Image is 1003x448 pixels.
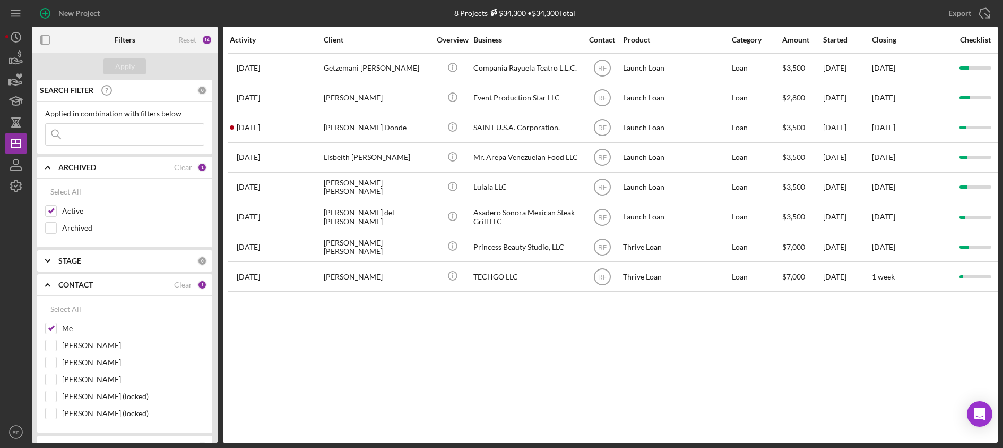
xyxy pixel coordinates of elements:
button: Apply [103,58,146,74]
b: SEARCH FILTER [40,86,93,95]
div: $34,300 [488,9,526,18]
label: [PERSON_NAME] [62,357,204,368]
div: Loan [732,263,781,291]
div: Overview [433,36,472,44]
div: Launch Loan [623,114,729,142]
label: [PERSON_NAME] (locked) [62,408,204,419]
text: RF [598,95,607,102]
div: Select All [50,299,81,320]
div: 8 Projects • $34,300 Total [454,9,575,18]
div: Launch Loan [623,84,729,112]
div: 1 [197,280,207,290]
text: RF [13,429,20,435]
div: Thrive Loan [623,263,729,291]
button: Select All [45,181,87,202]
span: $7,000 [782,272,805,281]
time: [DATE] [872,153,895,162]
div: Category [732,36,781,44]
div: Open Intercom Messenger [967,401,992,427]
div: Mr. Arepa Venezuelan Food LLC [473,143,580,172]
div: Lulala LLC [473,173,580,201]
span: $3,500 [782,123,805,132]
div: [DATE] [823,114,871,142]
div: Loan [732,203,781,231]
div: 1 [197,163,207,172]
label: [PERSON_NAME] [62,374,204,385]
div: [DATE] [823,84,871,112]
div: [DATE] [823,263,871,291]
div: Started [823,36,871,44]
time: [DATE] [872,242,895,251]
text: RF [598,124,607,132]
div: [PERSON_NAME] del [PERSON_NAME] [324,203,430,231]
div: Launch Loan [623,54,729,82]
div: Compania Rayuela Teatro L.L.C. [473,54,580,82]
time: 2025-10-03 04:36 [237,94,260,102]
b: STAGE [58,257,81,265]
div: Contact [582,36,622,44]
div: Clear [174,281,192,289]
div: Asadero Sonora Mexican Steak Grill LLC [473,203,580,231]
div: Launch Loan [623,173,729,201]
div: Event Production Star LLC [473,84,580,112]
div: Getzemani [PERSON_NAME] [324,54,430,82]
div: [DATE] [823,54,871,82]
time: 2025-08-29 17:57 [237,183,260,191]
button: New Project [32,3,110,24]
div: TECHGO LLC [473,263,580,291]
div: Loan [732,84,781,112]
div: Thrive Loan [623,233,729,261]
div: Loan [732,143,781,172]
div: 0 [197,86,207,95]
span: $3,500 [782,212,805,221]
b: CONTACT [58,281,93,289]
label: Me [62,323,204,334]
time: 2025-08-14 19:05 [237,213,260,221]
time: [DATE] [872,212,895,221]
div: Apply [115,58,135,74]
button: RF [5,421,27,443]
button: Export [938,3,998,24]
span: $7,000 [782,242,805,251]
div: Loan [732,233,781,261]
div: [PERSON_NAME] [PERSON_NAME] [324,173,430,201]
time: 2025-09-11 16:14 [237,153,260,162]
text: RF [598,184,607,191]
div: Launch Loan [623,203,729,231]
button: Select All [45,299,87,320]
span: $3,500 [782,63,805,72]
div: Reset [178,36,196,44]
div: Product [623,36,729,44]
label: [PERSON_NAME] [62,340,204,351]
div: Loan [732,54,781,82]
text: RF [598,65,607,72]
div: [DATE] [823,233,871,261]
label: Archived [62,223,204,233]
time: 2025-10-07 21:50 [237,123,260,132]
div: [DATE] [823,173,871,201]
div: [PERSON_NAME] [324,263,430,291]
div: [PERSON_NAME] Donde [324,114,430,142]
time: 2025-07-23 17:09 [237,243,260,251]
div: 0 [197,256,207,266]
span: $3,500 [782,153,805,162]
span: $2,800 [782,93,805,102]
label: [PERSON_NAME] (locked) [62,391,204,402]
div: Launch Loan [623,143,729,172]
div: [DATE] [823,143,871,172]
time: 2025-09-08 22:19 [237,273,260,281]
time: [DATE] [872,182,895,191]
div: Export [948,3,971,24]
div: Princess Beauty Studio, LLC [473,233,580,261]
div: [PERSON_NAME] [PERSON_NAME] [324,233,430,261]
time: [DATE] [872,123,895,132]
text: RF [598,154,607,162]
b: Filters [114,36,135,44]
time: [DATE] [872,63,895,72]
text: RF [598,243,607,251]
div: Lisbeith [PERSON_NAME] [324,143,430,172]
time: [DATE] [872,93,895,102]
div: SAINT U.S.A. Corporation. [473,114,580,142]
div: New Project [58,3,100,24]
div: Business [473,36,580,44]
